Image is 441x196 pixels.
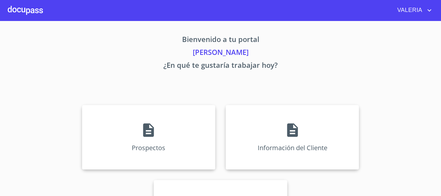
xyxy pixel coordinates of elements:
[258,143,327,152] p: Información del Cliente
[22,34,419,47] p: Bienvenido a tu portal
[393,5,434,15] button: account of current user
[22,60,419,73] p: ¿En qué te gustaría trabajar hoy?
[22,47,419,60] p: [PERSON_NAME]
[393,5,426,15] span: VALERIA
[132,143,165,152] p: Prospectos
